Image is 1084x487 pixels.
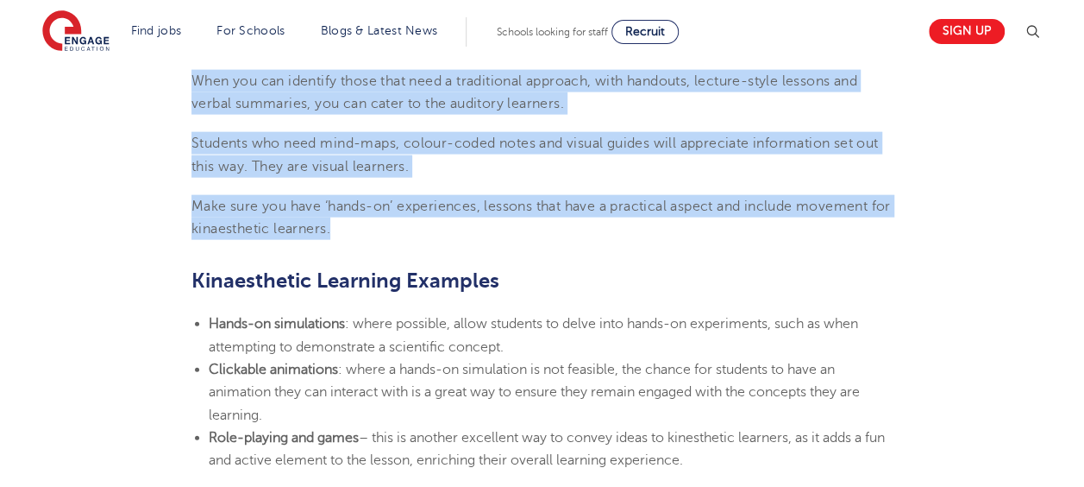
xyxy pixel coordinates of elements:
[191,199,891,237] span: Make sure you have ‘hands-on’ experiences, lessons that have a practical aspect and include movem...
[209,316,345,332] b: Hands-on simulations
[216,24,285,37] a: For Schools
[209,362,338,377] b: Clickable animations
[209,430,359,446] b: Role-playing and games
[497,26,608,38] span: Schools looking for staff
[209,430,885,468] span: – this is another excellent way to convey ideas to kinesthetic learners, as it adds a fun and act...
[191,136,878,174] span: Students who need mind-maps, colour-coded notes and visual guides will appreciate information set...
[625,25,665,38] span: Recruit
[42,10,110,54] img: Engage Education
[209,316,858,354] span: : where possible, allow students to delve into hands-on experiments, such as when attempting to d...
[131,24,182,37] a: Find jobs
[321,24,438,37] a: Blogs & Latest News
[209,362,860,423] span: : where a hands-on simulation is not feasible, the chance for students to have an animation they ...
[191,269,499,293] span: Kinaesthetic Learning Examples
[611,20,679,44] a: Recruit
[191,73,857,111] span: When you can identify those that need a traditional approach, with handouts, lecture-style lesson...
[929,19,1005,44] a: Sign up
